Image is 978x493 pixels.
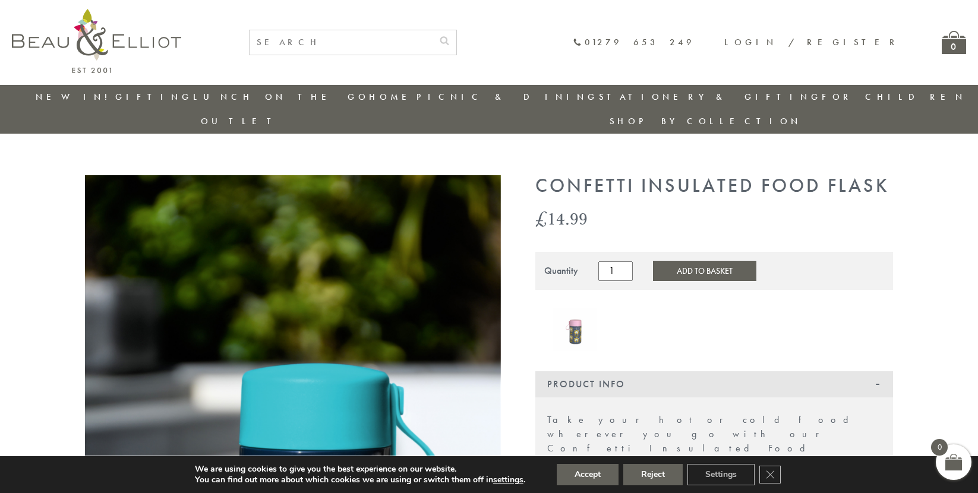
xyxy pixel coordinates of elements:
a: 0 [942,31,966,54]
button: Close GDPR Cookie Banner [759,466,781,483]
bdi: 14.99 [535,206,588,230]
a: Login / Register [724,36,900,48]
button: Settings [687,464,755,485]
p: We are using cookies to give you the best experience on our website. [195,464,525,475]
h1: Confetti Insulated Food Flask [535,175,893,197]
button: settings [493,475,523,485]
a: 01279 653 249 [573,37,695,48]
a: Shop by collection [610,115,802,127]
a: For Children [822,91,966,103]
div: Quantity [544,266,578,276]
button: Reject [623,464,683,485]
button: Add to Basket [653,261,756,281]
span: £ [535,206,547,230]
div: Product Info [535,371,893,397]
p: You can find out more about which cookies we are using or switch them off in . [195,475,525,485]
span: 0 [931,439,948,456]
a: Boho food flask Boho Insulated Food Flask [553,308,597,353]
a: Home [369,91,417,103]
img: Boho food flask Boho Insulated Food Flask [553,308,597,351]
img: logo [12,9,181,73]
button: Accept [557,464,619,485]
input: SEARCH [250,30,433,55]
a: New in! [36,91,115,103]
a: Stationery & Gifting [599,91,822,103]
a: Gifting [115,91,193,103]
a: Picnic & Dining [417,91,598,103]
input: Product quantity [598,261,633,280]
a: Outlet [201,115,280,127]
a: Lunch On The Go [193,91,369,103]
